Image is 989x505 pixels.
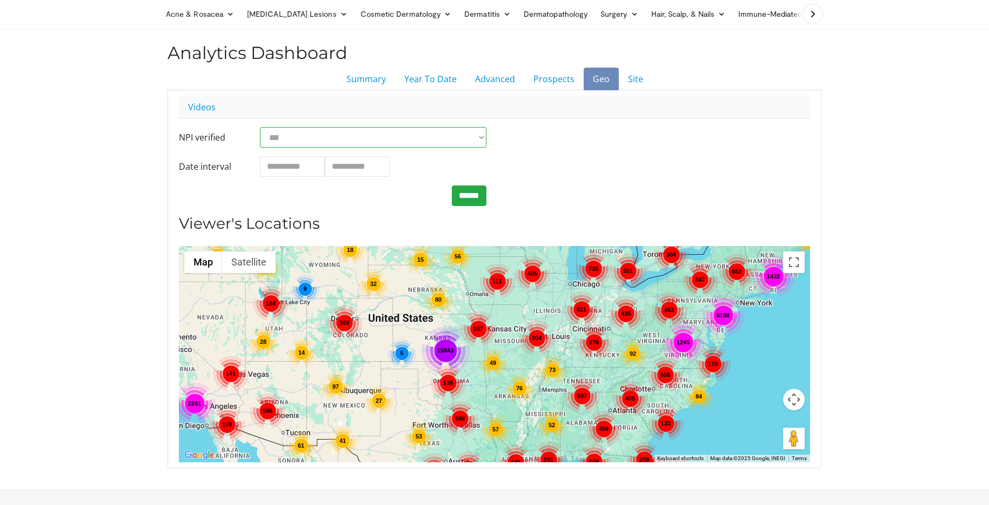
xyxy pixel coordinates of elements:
div: 15843 [421,326,470,375]
div: 507 [564,378,600,414]
a: Cosmetic Dermatology [354,3,458,25]
div: 14 [286,337,317,368]
div: 56 [443,241,473,271]
button: Toggle fullscreen view [783,251,805,273]
div: 405 [514,256,550,291]
div: 2261 [173,382,216,424]
div: 80 [423,284,453,315]
a: Terms [792,455,807,461]
div: 97 [320,371,351,402]
div: 304 [519,320,554,356]
div: 554 [451,451,486,487]
div: 92 [618,338,648,369]
a: Videos [179,96,225,118]
div: 76 [504,373,534,403]
button: Show satellite imagery [222,251,276,273]
div: 84 [684,381,714,411]
div: 61 [286,430,316,461]
div: 405 [612,381,648,416]
img: Google [182,448,217,462]
div: 27 [364,386,394,416]
a: Surgery [594,3,645,25]
div: 15 [405,244,436,275]
h3: Viewer's Locations [179,215,810,233]
div: 53 [404,421,434,451]
div: 28 [248,327,278,357]
div: 463 [651,292,687,328]
div: 735 [576,251,611,287]
div: 178 [695,346,731,382]
a: Prospects [524,68,584,90]
div: 259 [626,442,662,477]
div: 458 [416,453,452,489]
div: 347 [682,262,718,297]
label: Date interval [171,156,252,177]
div: 656 [647,357,683,393]
div: 141 [213,356,249,391]
div: 73 [537,355,567,385]
a: Advanced [466,68,524,90]
div: 178 [209,407,245,442]
div: 1432 [752,255,794,297]
div: 167 [460,311,496,347]
div: 6188 [702,294,744,336]
a: Immune-Mediated [732,3,819,25]
div: 369 [326,305,362,341]
a: Open this area in Google Maps (opens a new window) [182,448,217,462]
div: 57 [480,414,511,444]
div: 5 [387,339,416,368]
div: 435 [608,296,644,331]
label: NPI verified [171,127,252,148]
span: Map data ©2025 Google, INEGI [710,455,785,461]
div: 56 [250,252,280,282]
a: Acne & Rosacea [159,3,240,25]
button: Drag Pegman onto the map to open Street View [783,428,805,449]
div: 52 [537,410,567,440]
div: 133 [648,406,684,441]
div: 1245 [662,321,704,363]
button: Keyboard shortcuts [657,455,704,462]
div: 111 [479,263,515,299]
button: Show street map [184,251,222,273]
div: 304 [653,237,689,273]
div: 40 [793,227,824,257]
div: 241 [531,442,566,477]
a: Dermatitis [458,3,517,25]
div: 121 [552,212,587,248]
a: Hair, Scalp, & Nails [645,3,732,25]
div: 821 [564,291,599,327]
div: 139 [430,365,466,401]
a: Geo [584,68,619,90]
div: 439 [487,215,523,250]
div: 882 [719,254,754,289]
div: 49 [478,348,508,378]
div: 595 [250,393,285,429]
a: Dermatopathology [517,3,594,25]
a: Summary [337,68,395,90]
button: Map camera controls [783,389,805,410]
div: 184 [253,285,289,321]
div: 668 [442,401,478,436]
div: 9 [291,275,319,303]
h2: Analytics Dashboard [168,43,821,63]
div: 139 [498,444,533,480]
div: 108 [576,444,612,480]
a: [MEDICAL_DATA] Lesions [240,3,354,25]
div: 18 [335,235,365,265]
div: 41 [328,426,358,456]
div: 278 [576,324,612,360]
a: Site [619,68,652,90]
div: 32 [358,269,389,299]
div: 456 [586,411,622,447]
div: 951 [610,253,646,289]
a: Year To Date [395,68,466,90]
div: 24 [295,220,325,250]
